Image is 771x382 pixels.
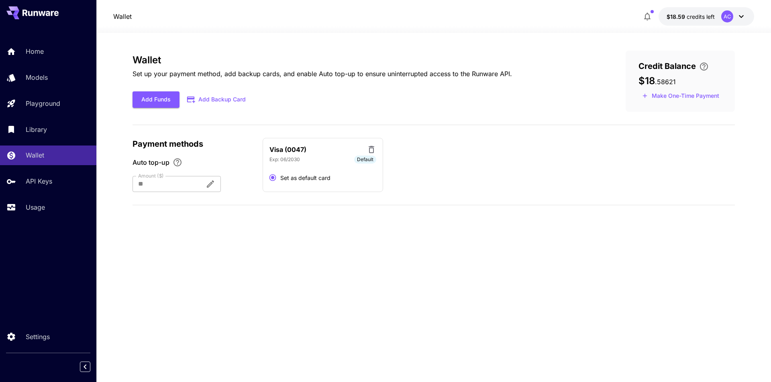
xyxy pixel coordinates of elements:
span: Set as default card [280,174,330,182]
p: Models [26,73,48,82]
button: Enable Auto top-up to ensure uninterrupted service. We'll automatically bill the chosen amount wh... [169,158,186,167]
p: Exp: 06/2030 [269,156,300,163]
nav: breadcrumb [113,12,132,21]
span: Default [354,156,376,163]
h3: Wallet [133,55,512,66]
p: Home [26,46,44,56]
button: $18.58621AC [659,7,754,26]
span: Auto top-up [133,158,169,167]
button: Add Backup Card [179,92,254,107]
span: credits left [687,13,715,20]
p: Playground [26,99,60,108]
p: Usage [26,202,45,212]
div: $18.58621 [667,12,715,21]
a: Wallet [113,12,132,21]
p: Visa (0047) [269,145,306,154]
p: Payment methods [133,138,253,150]
span: $18.59 [667,13,687,20]
p: Set up your payment method, add backup cards, and enable Auto top-up to ensure uninterrupted acce... [133,69,512,79]
p: Settings [26,332,50,342]
span: Credit Balance [638,60,696,72]
span: . 58621 [655,78,676,86]
label: Amount ($) [138,172,164,179]
span: $18 [638,75,655,87]
button: Collapse sidebar [80,362,90,372]
div: AC [721,10,733,22]
p: Wallet [26,150,44,160]
p: API Keys [26,176,52,186]
button: Enter your card details and choose an Auto top-up amount to avoid service interruptions. We'll au... [696,62,712,71]
div: Collapse sidebar [86,360,96,374]
p: Library [26,125,47,134]
button: Add Funds [133,91,179,108]
button: Make a one-time, non-recurring payment [638,90,723,102]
